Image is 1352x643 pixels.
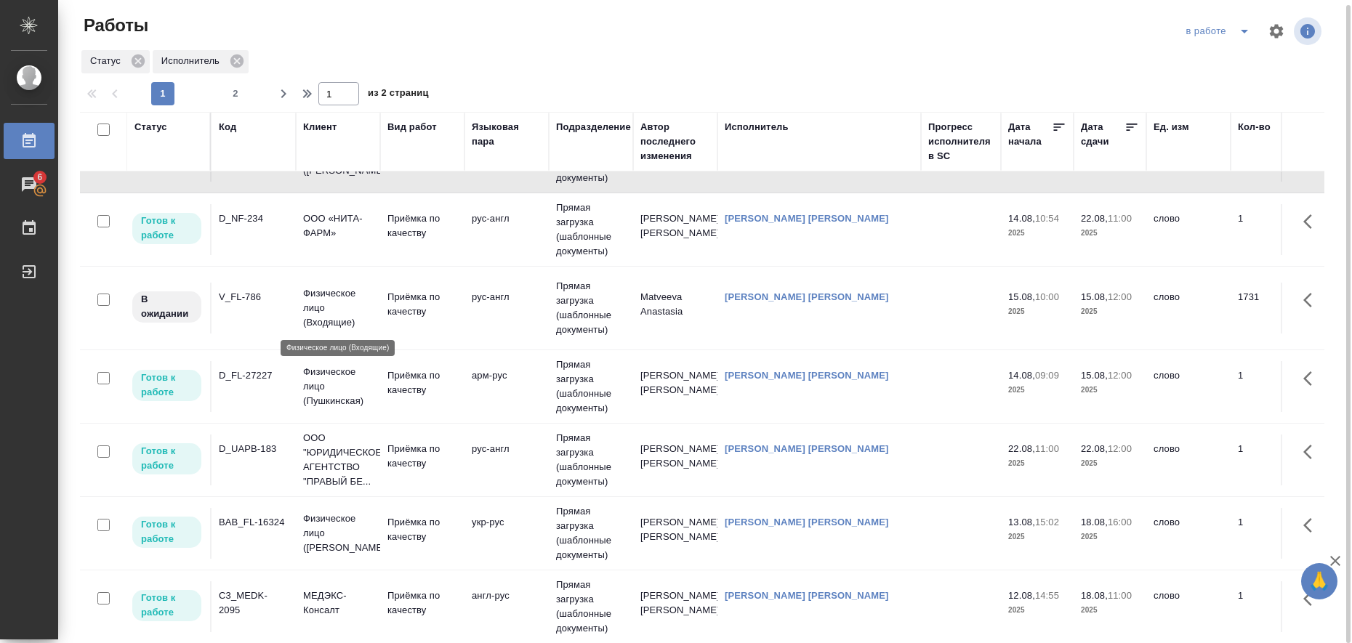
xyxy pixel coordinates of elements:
[1108,517,1132,527] p: 16:00
[1008,291,1035,302] p: 15.08,
[1081,383,1139,397] p: 2025
[1146,508,1231,559] td: слово
[725,443,889,454] a: [PERSON_NAME] [PERSON_NAME]
[368,84,429,105] span: из 2 страниц
[1294,17,1324,45] span: Посмотреть информацию
[1146,204,1231,255] td: слово
[1081,120,1124,149] div: Дата сдачи
[131,442,203,476] div: Исполнитель может приступить к работе
[1108,443,1132,454] p: 12:00
[633,361,717,412] td: [PERSON_NAME] [PERSON_NAME]
[633,581,717,632] td: [PERSON_NAME] [PERSON_NAME]
[1231,283,1303,333] td: 1731
[219,442,289,456] div: D_UAPB-183
[1231,361,1303,412] td: 1
[633,283,717,333] td: Matveeva Anastasia
[1295,434,1329,469] button: Здесь прячутся важные кнопки
[131,290,203,324] div: Исполнитель назначен, приступать к работе пока рано
[1035,370,1059,381] p: 09:09
[1008,383,1066,397] p: 2025
[1108,370,1132,381] p: 12:00
[303,431,373,489] p: ООО "ЮРИДИЧЕСКОЕ АГЕНТСТВО "ПРАВЫЙ БЕ...
[725,291,889,302] a: [PERSON_NAME] [PERSON_NAME]
[1008,213,1035,224] p: 14.08,
[1081,291,1108,302] p: 15.08,
[1081,456,1139,471] p: 2025
[387,211,457,240] p: Приёмка по качеству
[1183,20,1259,43] div: split button
[4,166,55,203] a: 6
[1108,291,1132,302] p: 12:00
[1035,291,1059,302] p: 10:00
[1008,120,1052,149] div: Дата начала
[28,170,51,185] span: 6
[303,286,373,330] p: Физическое лицо (Входящие)
[1081,226,1139,240] p: 2025
[303,511,373,555] p: Физическое лицо ([PERSON_NAME])
[141,371,193,400] p: Готов к работе
[387,368,457,397] p: Приёмка по качеству
[549,497,633,570] td: Прямая загрузка (шаблонные документы)
[464,204,549,255] td: рус-англ
[1035,443,1059,454] p: 11:00
[1307,566,1332,597] span: 🙏
[725,120,789,134] div: Исполнитель
[1295,581,1329,616] button: Здесь прячутся важные кнопки
[1295,508,1329,543] button: Здесь прячутся важные кнопки
[81,50,150,73] div: Статус
[387,589,457,618] p: Приёмка по качеству
[1035,517,1059,527] p: 15:02
[161,54,225,68] p: Исполнитель
[1231,204,1303,255] td: 1
[131,515,203,549] div: Исполнитель может приступить к работе
[1146,361,1231,412] td: слово
[1108,213,1132,224] p: 11:00
[387,290,457,319] p: Приёмка по качеству
[633,508,717,559] td: [PERSON_NAME] [PERSON_NAME]
[131,368,203,403] div: Исполнитель может приступить к работе
[131,589,203,623] div: Исполнитель может приступить к работе
[549,193,633,266] td: Прямая загрузка (шаблонные документы)
[1008,226,1066,240] p: 2025
[1081,517,1108,527] p: 18.08,
[1295,204,1329,239] button: Здесь прячутся важные кнопки
[134,120,167,134] div: Статус
[1008,456,1066,471] p: 2025
[633,204,717,255] td: [PERSON_NAME] [PERSON_NAME]
[725,213,889,224] a: [PERSON_NAME] [PERSON_NAME]
[219,515,289,530] div: BAB_FL-16324
[387,442,457,471] p: Приёмка по качеству
[1146,581,1231,632] td: слово
[1231,434,1303,485] td: 1
[1081,590,1108,601] p: 18.08,
[224,86,247,101] span: 2
[549,570,633,643] td: Прямая загрузка (шаблонные документы)
[1008,603,1066,618] p: 2025
[549,272,633,344] td: Прямая загрузка (шаблонные документы)
[1081,443,1108,454] p: 22.08,
[1081,213,1108,224] p: 22.08,
[141,517,193,546] p: Готов к работе
[224,82,247,105] button: 2
[80,14,148,37] span: Работы
[1035,213,1059,224] p: 10:54
[1008,590,1035,601] p: 12.08,
[387,515,457,544] p: Приёмка по качеству
[1108,590,1132,601] p: 11:00
[928,120,994,163] div: Прогресс исполнителя в SC
[1146,434,1231,485] td: слово
[1238,120,1271,134] div: Кол-во
[1301,563,1337,599] button: 🙏
[725,590,889,601] a: [PERSON_NAME] [PERSON_NAME]
[464,283,549,333] td: рус-англ
[303,589,373,618] p: МЕДЭКС-Консалт
[1259,14,1294,49] span: Настроить таблицу
[464,508,549,559] td: укр-рус
[131,211,203,246] div: Исполнитель может приступить к работе
[464,434,549,485] td: рус-англ
[556,120,631,134] div: Подразделение
[1081,370,1108,381] p: 15.08,
[725,370,889,381] a: [PERSON_NAME] [PERSON_NAME]
[303,365,373,408] p: Физическое лицо (Пушкинская)
[387,120,437,134] div: Вид работ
